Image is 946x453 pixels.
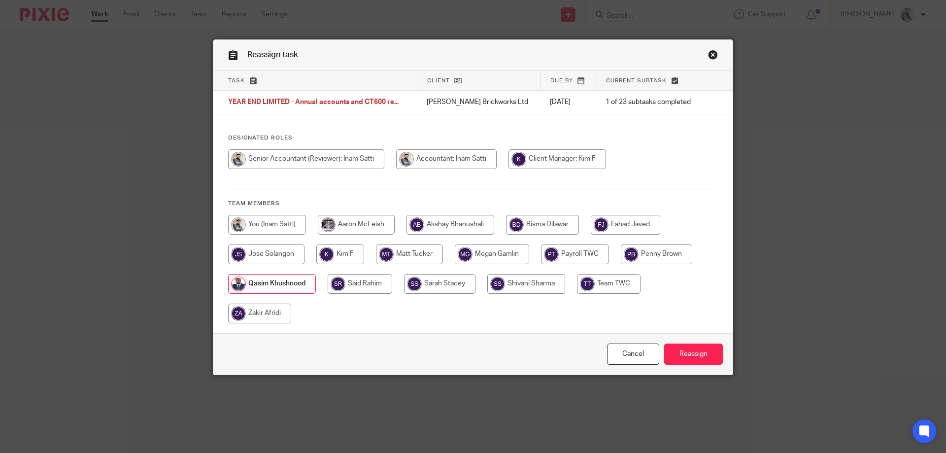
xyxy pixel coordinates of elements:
[550,78,573,83] span: Due by
[607,344,659,365] a: Close this dialog window
[596,91,703,114] td: 1 of 23 subtasks completed
[427,78,450,83] span: Client
[228,200,718,208] h4: Team members
[664,344,723,365] input: Reassign
[550,97,586,107] p: [DATE]
[228,78,245,83] span: Task
[606,78,667,83] span: Current subtask
[228,99,399,106] span: YEAR END LIMITED - Annual accounts and CT600 re...
[247,51,298,59] span: Reassign task
[427,97,530,107] p: [PERSON_NAME] Brickworks Ltd
[228,134,718,142] h4: Designated Roles
[708,50,718,63] a: Close this dialog window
